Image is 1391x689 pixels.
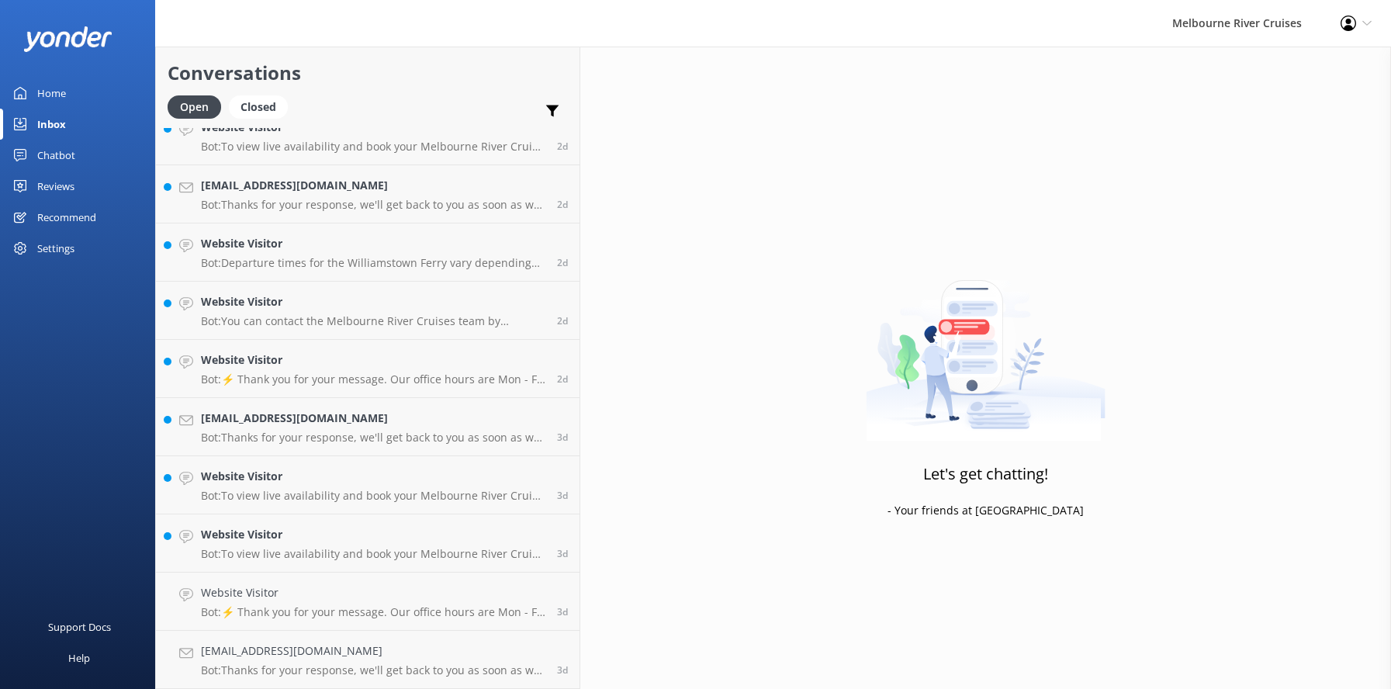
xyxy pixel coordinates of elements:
[37,109,66,140] div: Inbox
[201,314,545,328] p: Bot: You can contact the Melbourne River Cruises team by emailing [EMAIL_ADDRESS][DOMAIN_NAME]. V...
[557,489,568,502] span: Sep 26 2025 04:34am (UTC +10:00) Australia/Sydney
[201,547,545,561] p: Bot: To view live availability and book your Melbourne River Cruise experience, please visit: [UR...
[201,410,545,427] h4: [EMAIL_ADDRESS][DOMAIN_NAME]
[156,631,580,689] a: [EMAIL_ADDRESS][DOMAIN_NAME]Bot:Thanks for your response, we'll get back to you as soon as we can...
[201,584,545,601] h4: Website Visitor
[201,177,545,194] h4: [EMAIL_ADDRESS][DOMAIN_NAME]
[201,605,545,619] p: Bot: ⚡ Thank you for your message. Our office hours are Mon - Fri 9.30am - 5pm. We'll get back to...
[156,514,580,573] a: Website VisitorBot:To view live availability and book your Melbourne River Cruise experience, ple...
[68,642,90,673] div: Help
[201,119,545,136] h4: Website Visitor
[168,58,568,88] h2: Conversations
[156,398,580,456] a: [EMAIL_ADDRESS][DOMAIN_NAME]Bot:Thanks for your response, we'll get back to you as soon as we can...
[557,372,568,386] span: Sep 26 2025 10:21am (UTC +10:00) Australia/Sydney
[229,95,288,119] div: Closed
[866,248,1106,441] img: artwork of a man stealing a conversation from at giant smartphone
[201,140,545,154] p: Bot: To view live availability and book your Melbourne River Cruise experience, please visit [URL...
[229,98,296,115] a: Closed
[557,431,568,444] span: Sep 26 2025 08:56am (UTC +10:00) Australia/Sydney
[201,235,545,252] h4: Website Visitor
[168,95,221,119] div: Open
[37,78,66,109] div: Home
[156,456,580,514] a: Website VisitorBot:To view live availability and book your Melbourne River Cruise experience, ple...
[557,198,568,211] span: Sep 26 2025 11:48am (UTC +10:00) Australia/Sydney
[201,526,545,543] h4: Website Visitor
[557,256,568,269] span: Sep 26 2025 11:27am (UTC +10:00) Australia/Sydney
[201,198,545,212] p: Bot: Thanks for your response, we'll get back to you as soon as we can during opening hours.
[37,202,96,233] div: Recommend
[557,314,568,327] span: Sep 26 2025 11:16am (UTC +10:00) Australia/Sydney
[48,611,111,642] div: Support Docs
[888,502,1084,519] p: - Your friends at [GEOGRAPHIC_DATA]
[557,547,568,560] span: Sep 25 2025 08:12pm (UTC +10:00) Australia/Sydney
[156,165,580,223] a: [EMAIL_ADDRESS][DOMAIN_NAME]Bot:Thanks for your response, we'll get back to you as soon as we can...
[201,293,545,310] h4: Website Visitor
[201,431,545,445] p: Bot: Thanks for your response, we'll get back to you as soon as we can during opening hours.
[201,351,545,369] h4: Website Visitor
[201,663,545,677] p: Bot: Thanks for your response, we'll get back to you as soon as we can during opening hours.
[156,573,580,631] a: Website VisitorBot:⚡ Thank you for your message. Our office hours are Mon - Fri 9.30am - 5pm. We'...
[23,26,112,52] img: yonder-white-logo.png
[201,372,545,386] p: Bot: ⚡ Thank you for your message. Our office hours are Mon - Fri 9.30am - 5pm. We'll get back to...
[37,171,74,202] div: Reviews
[37,140,75,171] div: Chatbot
[168,98,229,115] a: Open
[201,642,545,660] h4: [EMAIL_ADDRESS][DOMAIN_NAME]
[557,663,568,677] span: Sep 25 2025 01:37pm (UTC +10:00) Australia/Sydney
[156,340,580,398] a: Website VisitorBot:⚡ Thank you for your message. Our office hours are Mon - Fri 9.30am - 5pm. We'...
[37,233,74,264] div: Settings
[201,468,545,485] h4: Website Visitor
[923,462,1048,486] h3: Let's get chatting!
[201,256,545,270] p: Bot: Departure times for the Williamstown Ferry vary depending on tides, weather, and major event...
[557,140,568,153] span: Sep 26 2025 12:17pm (UTC +10:00) Australia/Sydney
[156,223,580,282] a: Website VisitorBot:Departure times for the Williamstown Ferry vary depending on tides, weather, a...
[156,107,580,165] a: Website VisitorBot:To view live availability and book your Melbourne River Cruise experience, ple...
[201,489,545,503] p: Bot: To view live availability and book your Melbourne River Cruise experience, please visit [URL...
[156,282,580,340] a: Website VisitorBot:You can contact the Melbourne River Cruises team by emailing [EMAIL_ADDRESS][D...
[557,605,568,618] span: Sep 25 2025 03:55pm (UTC +10:00) Australia/Sydney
